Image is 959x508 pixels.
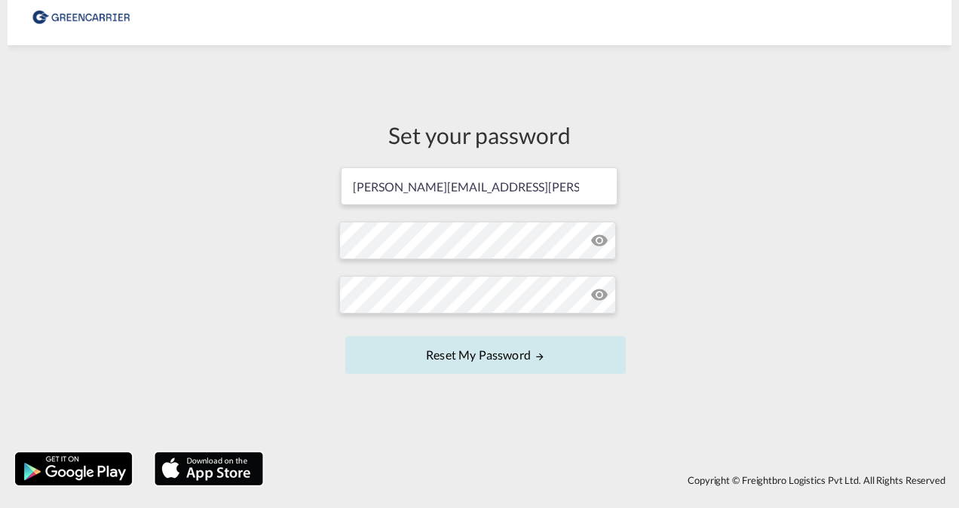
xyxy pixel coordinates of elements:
img: apple.png [153,451,265,487]
button: UPDATE MY PASSWORD [345,336,626,374]
input: Email address [341,167,617,205]
div: Copyright © Freightbro Logistics Pvt Ltd. All Rights Reserved [271,467,951,493]
img: google.png [14,451,133,487]
div: Set your password [339,119,620,151]
md-icon: icon-eye-off [590,231,608,249]
md-icon: icon-eye-off [590,286,608,304]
